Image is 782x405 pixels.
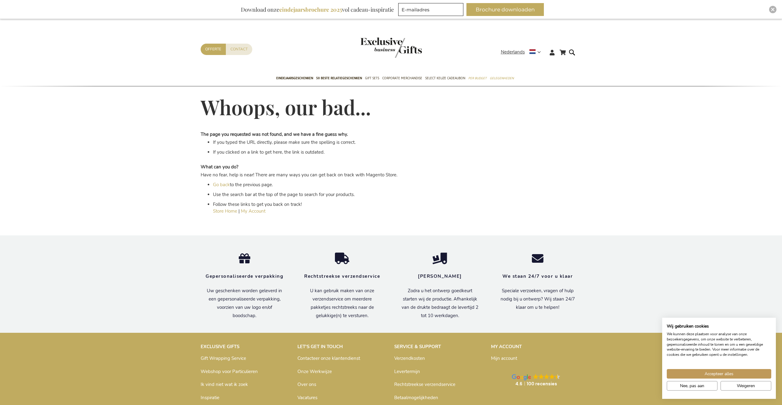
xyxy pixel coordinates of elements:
[303,287,382,320] p: U kan gebruik maken van onze verzendservice om meerdere pakketjes rechtstreeks naar de gelukkige(...
[201,94,371,120] span: Whoops, our bad...
[201,172,518,178] dd: Have no fear, help is near! There are many ways you can get back on track with Magento Store.
[667,381,717,391] button: Pas cookie voorkeuren aan
[515,381,557,387] strong: 4.6 100 recensies
[297,395,317,401] a: Vacatures
[205,287,284,320] p: Uw geschenken worden geleverd in een gepersonaliseerde verpakking, voorzien van uw logo en/of boo...
[680,383,704,389] span: Nee, pas aan
[490,75,514,81] span: Gelegenheden
[466,3,544,16] button: Brochure downloaden
[360,37,391,58] a: store logo
[238,208,240,214] span: |
[498,287,577,312] p: Speciale verzoeken, vragen of hulp nodig bij u ontwerp? Wij staan 24/7 klaar om u te helpen!
[304,273,380,279] strong: Rechtstreekse verzendservice
[213,191,518,198] li: Use the search bar at the top of the page to search for your products.
[206,273,283,279] strong: Gepersonaliseerde verpakking
[213,208,237,214] a: Store Home
[201,381,248,387] a: Ik vind niet wat ik zoek
[213,149,518,155] li: If you clicked on a link to get here, the link is outdated.
[502,273,573,279] strong: We staan 24/7 voor u klaar
[394,395,438,401] a: Betaalmogelijkheden
[549,374,555,379] img: Google
[201,164,518,170] dt: What can you do?
[201,368,258,375] a: Webshop voor Particulieren
[365,75,379,81] span: Gift Sets
[297,344,343,350] strong: LET'S GET IN TOUCH
[394,368,420,375] a: Levertermijn
[226,44,252,55] a: Contact
[398,3,465,18] form: marketing offers and promotions
[771,8,775,11] img: Close
[667,324,771,329] h2: Wij gebruiken cookies
[544,374,549,379] img: Google
[425,75,465,81] span: Select Keuze Cadeaubon
[667,369,771,379] button: Accepteer alle cookies
[241,208,265,214] a: My Account
[418,273,462,279] strong: [PERSON_NAME]
[297,355,360,361] a: Contacteer onze klantendienst
[238,3,397,16] div: Download onze vol cadeau-inspiratie
[533,374,538,379] img: Google
[539,374,544,379] img: Google
[213,182,518,188] li: to the previous page.
[297,381,316,387] a: Over ons
[667,332,771,357] p: We kunnen deze plaatsen voor analyse van onze bezoekersgegevens, om onze website te verbeteren, g...
[201,344,239,350] strong: EXCLUSIVE GIFTS
[721,381,771,391] button: Alle cookies weigeren
[491,355,517,361] a: Mijn account
[501,49,525,56] span: Nederlands
[276,75,313,81] span: Eindejaarsgeschenken
[491,368,582,393] a: Google GoogleGoogleGoogleGoogleGoogle 4.6100 recensies
[360,37,422,58] img: Exclusive Business gifts logo
[201,44,226,55] a: Offerte
[400,287,480,320] p: Zodra u het ontwerp goedkeurt starten wij de productie. Afhankelijk van de drukte bedraagt de lev...
[501,49,545,56] div: Nederlands
[213,139,518,146] li: If you typed the URL directly, please make sure the spelling is correct.
[201,131,518,138] dt: The page you requested was not found, and we have a fine guess why.
[491,344,522,350] strong: MY ACCOUNT
[737,383,755,389] span: Weigeren
[201,395,219,401] a: Inspiratie
[398,3,463,16] input: E-mailadres
[394,381,455,387] a: Rechtstreekse verzendservice
[213,201,518,214] li: Follow these links to get you back on track!
[382,75,422,81] span: Corporate Merchandise
[394,344,441,350] strong: SERVICE & SUPPORT
[555,374,560,379] img: Google
[468,75,487,81] span: Per Budget
[316,75,362,81] span: 50 beste relatiegeschenken
[512,374,531,380] img: Google
[297,368,332,375] a: Onze Werkwijze
[705,371,733,377] span: Accepteer alles
[769,6,776,13] div: Close
[201,355,246,361] a: Gift Wrapping Service
[213,182,230,188] a: Go back
[394,355,425,361] a: Verzendkosten
[279,6,342,13] b: eindejaarsbrochure 2025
